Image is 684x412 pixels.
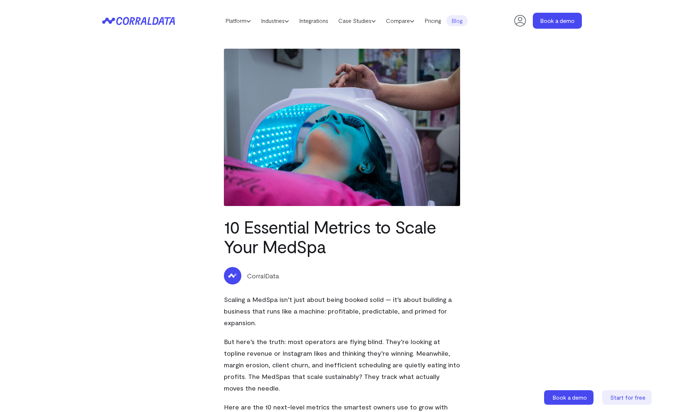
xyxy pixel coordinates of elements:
[446,15,468,26] a: Blog
[610,394,645,401] span: Start for free
[224,217,460,256] h1: 10 Essential Metrics to Scale Your MedSpa
[544,390,595,405] a: Book a demo
[220,15,256,26] a: Platform
[533,13,582,29] a: Book a demo
[602,390,653,405] a: Start for free
[224,295,452,327] span: Scaling a MedSpa isn’t just about being booked solid — it’s about building a business that runs l...
[247,271,279,280] p: CorralData
[294,15,333,26] a: Integrations
[419,15,446,26] a: Pricing
[333,15,381,26] a: Case Studies
[381,15,419,26] a: Compare
[224,338,460,392] span: But here’s the truth: most operators are flying blind. They’re looking at topline revenue or Inst...
[552,394,587,401] span: Book a demo
[256,15,294,26] a: Industries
